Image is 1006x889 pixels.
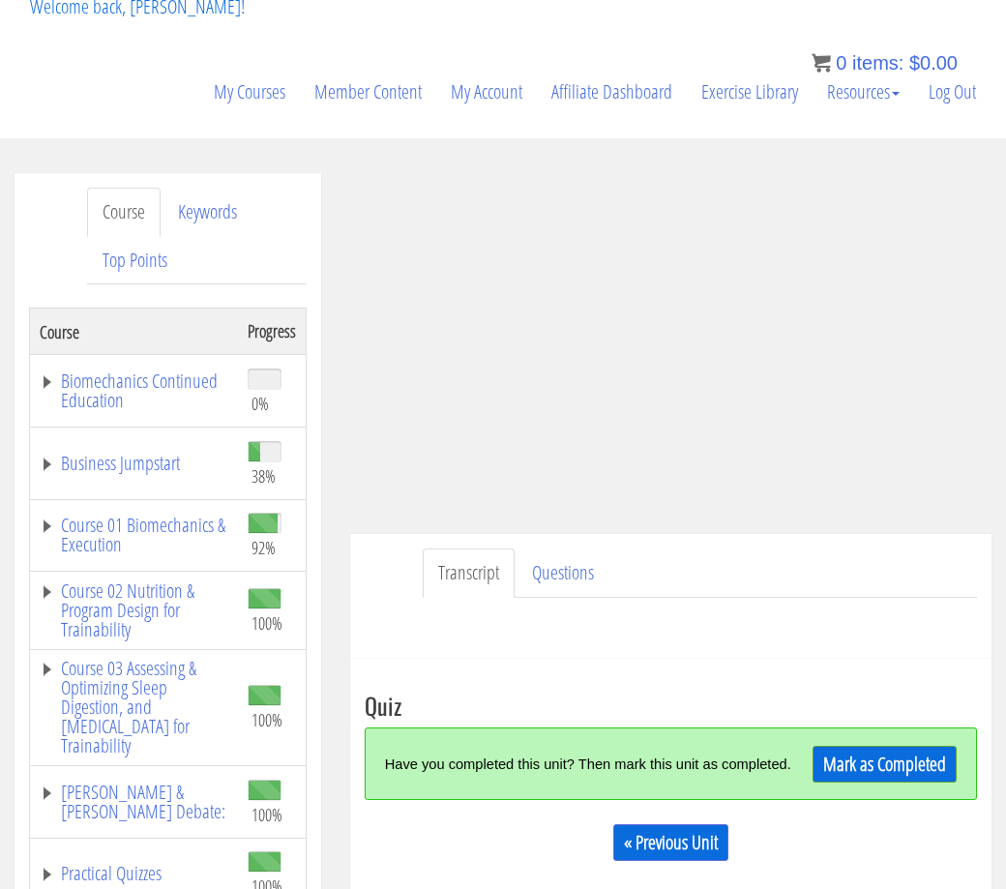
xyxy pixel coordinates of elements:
[423,548,515,598] a: Transcript
[30,309,238,355] th: Course
[87,236,183,285] a: Top Points
[613,824,728,861] a: « Previous Unit
[365,693,977,718] h3: Quiz
[300,45,436,138] a: Member Content
[251,393,269,414] span: 0%
[251,709,282,730] span: 100%
[813,746,957,783] a: Mark as Completed
[914,45,991,138] a: Log Out
[852,52,903,74] span: items:
[836,52,846,74] span: 0
[251,537,276,558] span: 92%
[812,52,958,74] a: 0 items: $0.00
[199,45,300,138] a: My Courses
[40,516,228,554] a: Course 01 Biomechanics & Execution
[517,548,609,598] a: Questions
[251,612,282,634] span: 100%
[436,45,537,138] a: My Account
[251,465,276,487] span: 38%
[385,743,808,785] div: Have you completed this unit? Then mark this unit as completed.
[40,783,228,821] a: [PERSON_NAME] & [PERSON_NAME] Debate:
[238,309,307,355] th: Progress
[40,581,228,639] a: Course 02 Nutrition & Program Design for Trainability
[40,454,228,473] a: Business Jumpstart
[687,45,813,138] a: Exercise Library
[909,52,920,74] span: $
[813,45,914,138] a: Resources
[87,188,161,237] a: Course
[40,659,228,756] a: Course 03 Assessing & Optimizing Sleep Digestion, and [MEDICAL_DATA] for Trainability
[251,804,282,825] span: 100%
[40,371,228,410] a: Biomechanics Continued Education
[909,52,958,74] bdi: 0.00
[163,188,252,237] a: Keywords
[40,864,228,883] a: Practical Quizzes
[812,53,831,73] img: icon11.png
[537,45,687,138] a: Affiliate Dashboard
